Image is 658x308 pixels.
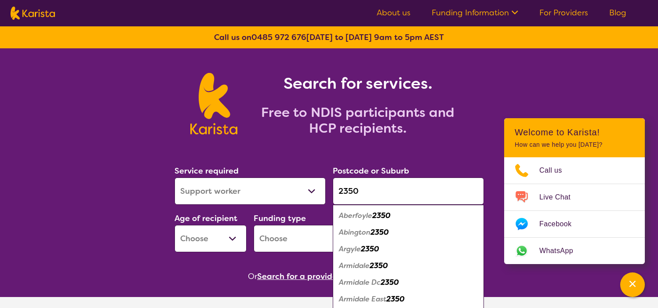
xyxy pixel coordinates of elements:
p: How can we help you [DATE]? [515,141,634,149]
a: About us [377,7,411,18]
img: Karista logo [190,73,237,134]
span: Or [248,270,257,283]
span: WhatsApp [539,244,584,257]
span: Call us [539,164,573,177]
div: Argyle 2350 [337,241,480,257]
a: Blog [609,7,626,18]
h1: Search for services. [248,73,468,94]
em: Armidale [339,261,370,270]
a: Web link opens in a new tab. [504,238,645,264]
div: Armidale Dc 2350 [337,274,480,291]
label: Postcode or Suburb [333,166,409,176]
em: 2350 [361,244,379,254]
img: Karista logo [11,7,55,20]
div: Armidale East 2350 [337,291,480,308]
a: Funding Information [432,7,518,18]
em: Argyle [339,244,361,254]
input: Type [333,178,484,205]
h2: Free to NDIS participants and HCP recipients. [248,105,468,136]
span: Facebook [539,217,582,231]
ul: Choose channel [504,157,645,264]
em: Abington [339,228,371,237]
button: Search for a provider to leave a review [257,270,410,283]
em: 2350 [386,294,404,304]
label: Service required [174,166,239,176]
em: Armidale East [339,294,386,304]
em: Aberfoyle [339,211,372,220]
em: 2350 [370,261,388,270]
b: Call us on [DATE] to [DATE] 9am to 5pm AEST [214,32,444,43]
a: For Providers [539,7,588,18]
em: Armidale Dc [339,278,381,287]
div: Armidale 2350 [337,257,480,274]
a: 0485 972 676 [251,32,306,43]
em: 2350 [372,211,390,220]
em: 2350 [381,278,399,287]
span: Live Chat [539,191,581,204]
label: Funding type [254,213,306,224]
em: 2350 [371,228,389,237]
div: Abington 2350 [337,224,480,241]
div: Channel Menu [504,118,645,264]
div: Aberfoyle 2350 [337,207,480,224]
button: Channel Menu [620,272,645,297]
h2: Welcome to Karista! [515,127,634,138]
label: Age of recipient [174,213,237,224]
